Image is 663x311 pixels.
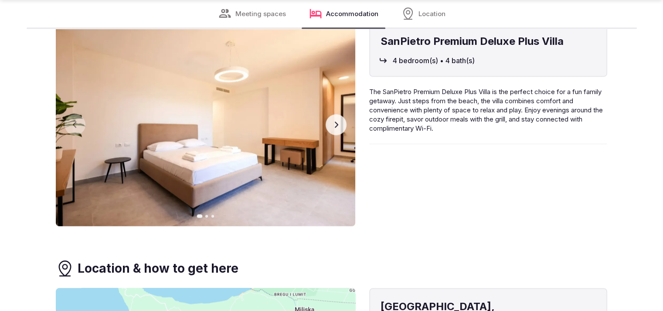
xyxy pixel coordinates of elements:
[211,215,214,217] button: Go to slide 3
[393,56,475,65] span: 4 bedroom(s) • 4 bath(s)
[381,34,596,49] h4: SanPietro Premium Deluxe Plus Villa
[78,260,238,277] h3: Location & how to get here
[197,215,202,218] button: Go to slide 1
[56,23,355,226] img: Gallery image 1
[326,10,378,19] span: Accommodation
[235,10,286,19] span: Meeting spaces
[418,10,445,19] span: Location
[205,215,208,217] button: Go to slide 2
[369,88,603,132] span: The SanPietro Premium Deluxe Plus Villa is the perfect choice for a fun family getaway. Just step...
